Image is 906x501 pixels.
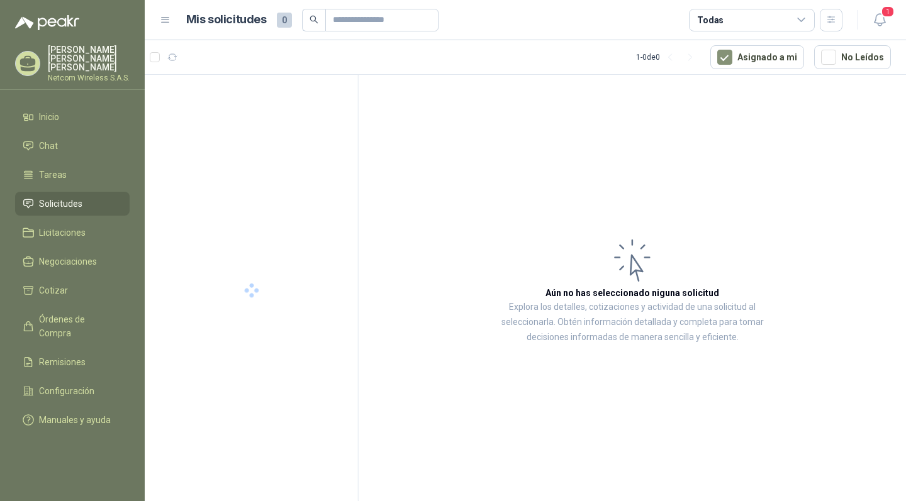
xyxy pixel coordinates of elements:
a: Cotizar [15,278,130,302]
img: Logo peakr [15,15,79,30]
span: Remisiones [39,355,86,369]
span: Licitaciones [39,226,86,239]
a: Solicitudes [15,192,130,216]
a: Remisiones [15,350,130,374]
p: Netcom Wireless S.A.S. [48,74,130,82]
span: Tareas [39,168,67,182]
a: Configuración [15,379,130,403]
p: Explora los detalles, cotizaciones y actividad de una solicitud al seleccionarla. Obtén informaci... [484,300,780,345]
a: Inicio [15,105,130,129]
a: Manuales y ayuda [15,408,130,432]
a: Órdenes de Compra [15,307,130,345]
a: Negociaciones [15,250,130,273]
span: Cotizar [39,284,68,297]
button: No Leídos [814,45,891,69]
div: Todas [697,13,724,27]
span: Solicitudes [39,197,82,211]
span: 1 [881,6,895,18]
a: Licitaciones [15,221,130,245]
h3: Aún no has seleccionado niguna solicitud [545,286,719,300]
span: search [310,15,318,24]
a: Chat [15,134,130,158]
span: Negociaciones [39,255,97,268]
span: Configuración [39,384,94,398]
button: 1 [868,9,891,31]
span: Chat [39,139,58,153]
a: Tareas [15,163,130,187]
span: Manuales y ayuda [39,413,111,427]
span: Órdenes de Compra [39,312,118,340]
span: Inicio [39,110,59,124]
span: 0 [277,13,292,28]
button: Asignado a mi [710,45,804,69]
div: 1 - 0 de 0 [636,47,700,67]
h1: Mis solicitudes [186,11,267,29]
p: [PERSON_NAME] [PERSON_NAME] [PERSON_NAME] [48,45,130,72]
